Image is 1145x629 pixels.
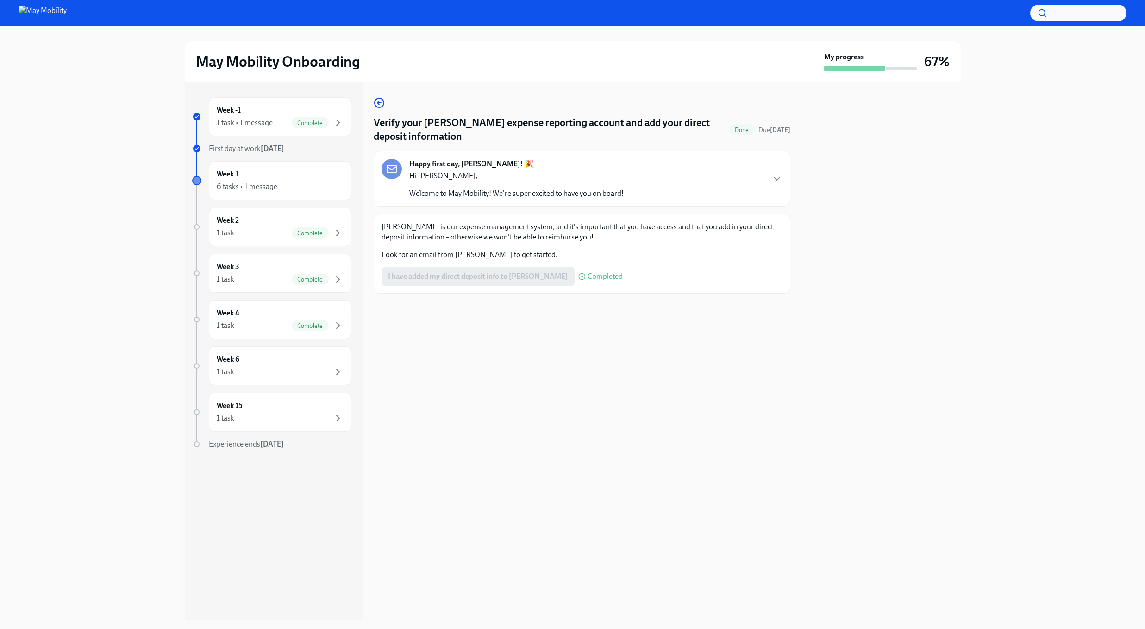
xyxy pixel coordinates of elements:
[217,308,239,318] h6: Week 4
[192,97,351,136] a: Week -11 task • 1 messageComplete
[192,144,351,154] a: First day at work[DATE]
[824,52,864,62] strong: My progress
[588,273,623,280] span: Completed
[382,222,782,242] p: [PERSON_NAME] is our expense management system, and it's important that you have access and that ...
[192,161,351,200] a: Week 16 tasks • 1 message
[729,126,755,133] span: Done
[374,116,726,144] h4: Verify your [PERSON_NAME] expense reporting account and add your direct deposit information
[196,52,360,71] h2: May Mobility Onboarding
[217,262,239,272] h6: Week 3
[770,126,790,134] strong: [DATE]
[409,159,534,169] strong: Happy first day, [PERSON_NAME]! 🎉
[217,105,241,115] h6: Week -1
[217,118,273,128] div: 1 task • 1 message
[192,300,351,339] a: Week 41 taskComplete
[209,144,284,153] span: First day at work
[217,182,277,192] div: 6 tasks • 1 message
[192,393,351,432] a: Week 151 task
[382,250,782,260] p: Look for an email from [PERSON_NAME] to get started.
[217,413,234,423] div: 1 task
[217,401,243,411] h6: Week 15
[217,215,239,226] h6: Week 2
[209,440,284,448] span: Experience ends
[192,254,351,293] a: Week 31 taskComplete
[261,144,284,153] strong: [DATE]
[217,321,234,331] div: 1 task
[409,189,624,199] p: Welcome to May Mobility! We're super excited to have you on board!
[192,346,351,385] a: Week 61 task
[217,274,234,284] div: 1 task
[758,126,790,134] span: Due
[292,230,329,237] span: Complete
[217,354,239,365] h6: Week 6
[292,322,329,329] span: Complete
[192,208,351,246] a: Week 21 taskComplete
[217,169,238,179] h6: Week 1
[217,228,234,238] div: 1 task
[19,6,67,20] img: May Mobility
[409,171,624,181] p: Hi [PERSON_NAME],
[292,276,329,283] span: Complete
[924,53,950,70] h3: 67%
[217,367,234,377] div: 1 task
[758,126,790,134] span: September 12th, 2025 09:00
[260,440,284,448] strong: [DATE]
[292,120,329,126] span: Complete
